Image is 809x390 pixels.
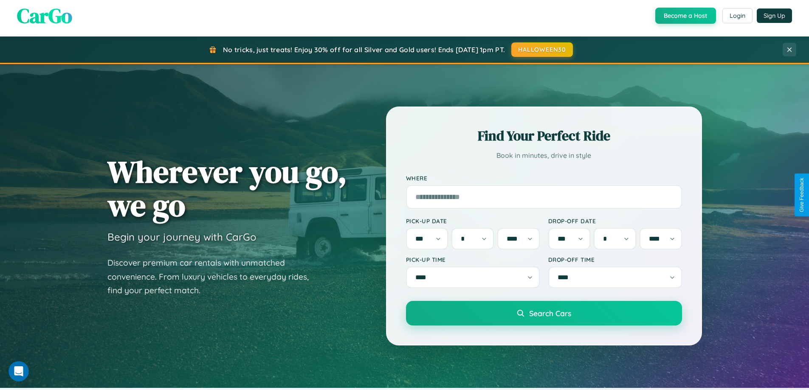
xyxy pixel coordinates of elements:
button: Become a Host [655,8,716,24]
h2: Find Your Perfect Ride [406,126,682,145]
span: No tricks, just treats! Enjoy 30% off for all Silver and Gold users! Ends [DATE] 1pm PT. [223,45,505,54]
iframe: Intercom live chat [8,361,29,382]
label: Drop-off Date [548,217,682,224]
label: Where [406,174,682,182]
button: Search Cars [406,301,682,325]
span: Search Cars [529,309,571,318]
label: Drop-off Time [548,256,682,263]
label: Pick-up Date [406,217,540,224]
div: Give Feedback [799,178,805,212]
button: Sign Up [757,8,792,23]
label: Pick-up Time [406,256,540,263]
button: Login [722,8,753,23]
h1: Wherever you go, we go [107,155,347,222]
p: Discover premium car rentals with unmatched convenience. From luxury vehicles to everyday rides, ... [107,256,320,297]
h3: Begin your journey with CarGo [107,230,257,243]
button: HALLOWEEN30 [511,42,573,57]
p: Book in minutes, drive in style [406,149,682,162]
span: CarGo [17,2,72,30]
